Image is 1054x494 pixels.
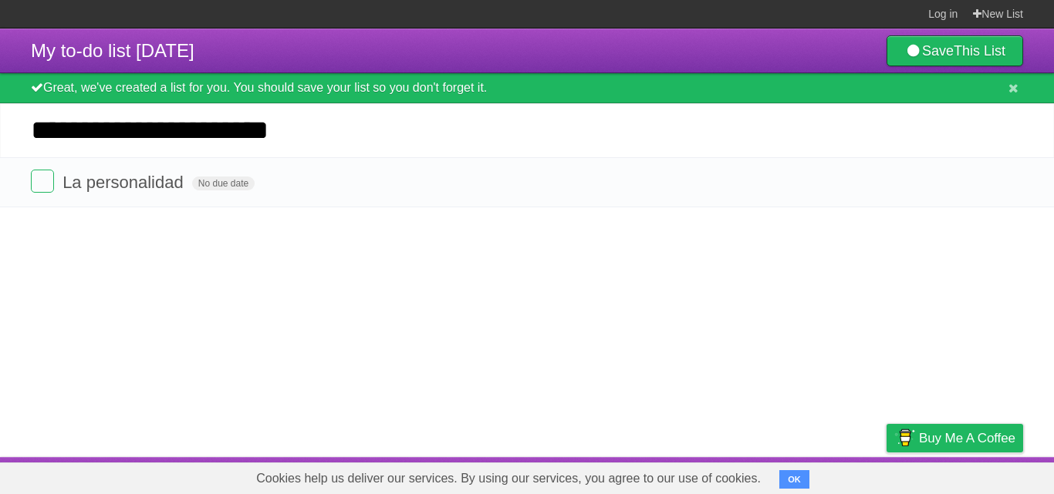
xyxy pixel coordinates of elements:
[62,173,187,192] span: La personalidad
[887,35,1023,66] a: SaveThis List
[732,461,795,490] a: Developers
[887,424,1023,452] a: Buy me a coffee
[867,461,907,490] a: Privacy
[681,461,714,490] a: About
[31,170,54,193] label: Done
[31,40,194,61] span: My to-do list [DATE]
[894,425,915,451] img: Buy me a coffee
[779,470,809,489] button: OK
[241,463,776,494] span: Cookies help us deliver our services. By using our services, you agree to our use of cookies.
[919,425,1015,452] span: Buy me a coffee
[954,43,1005,59] b: This List
[814,461,848,490] a: Terms
[192,176,255,190] span: No due date
[926,461,1023,490] a: Suggest a feature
